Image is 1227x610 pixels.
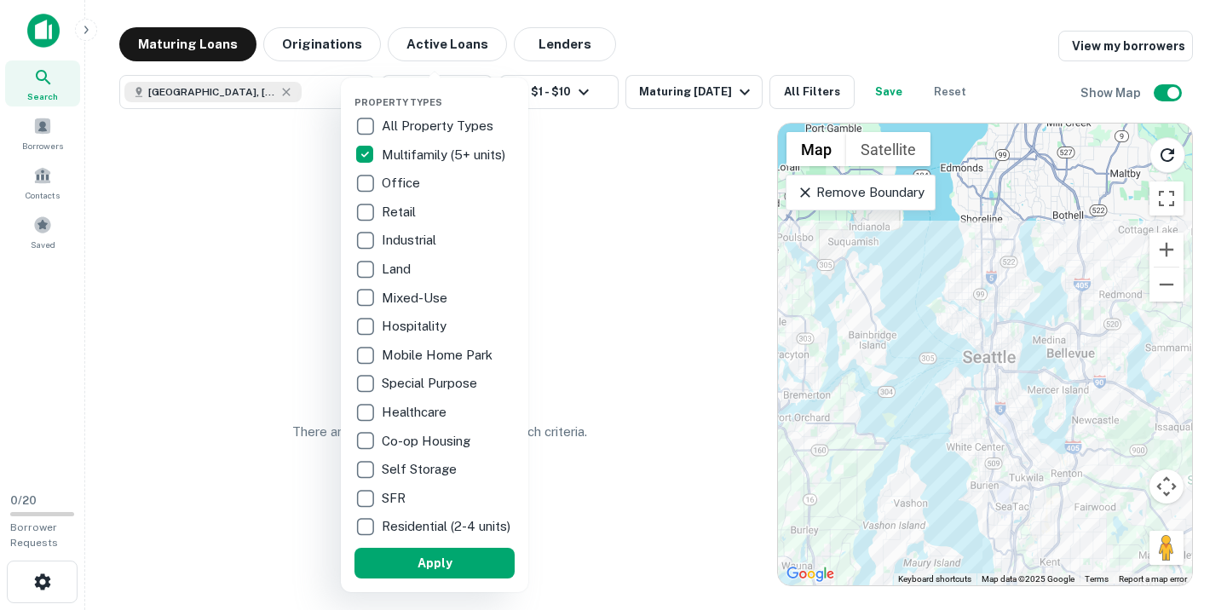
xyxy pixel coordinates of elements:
p: Hospitality [382,316,450,337]
span: Property Types [354,97,442,107]
p: Self Storage [382,459,460,480]
p: Industrial [382,230,440,250]
p: Residential (2-4 units) [382,516,514,537]
iframe: Chat Widget [1142,474,1227,555]
p: All Property Types [382,116,497,136]
p: Co-op Housing [382,431,474,452]
p: Mixed-Use [382,288,451,308]
p: Special Purpose [382,373,481,394]
p: Mobile Home Park [382,345,496,365]
p: Multifamily (5+ units) [382,145,509,165]
p: Office [382,173,423,193]
p: Retail [382,202,419,222]
p: SFR [382,488,409,509]
button: Apply [354,548,515,578]
p: Healthcare [382,402,450,423]
p: Land [382,259,414,279]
